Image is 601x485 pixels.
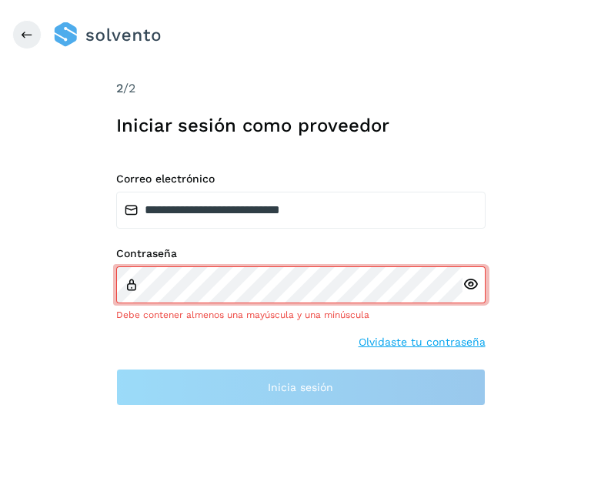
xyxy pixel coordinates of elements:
button: Inicia sesión [116,369,486,406]
span: Inicia sesión [268,382,333,393]
h1: Iniciar sesión como proveedor [116,115,486,137]
div: Debe contener almenos una mayúscula y una minúscula [116,308,486,322]
a: Olvidaste tu contraseña [359,334,486,350]
span: 2 [116,81,123,95]
label: Correo electrónico [116,172,486,186]
div: /2 [116,79,486,98]
label: Contraseña [116,247,486,260]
